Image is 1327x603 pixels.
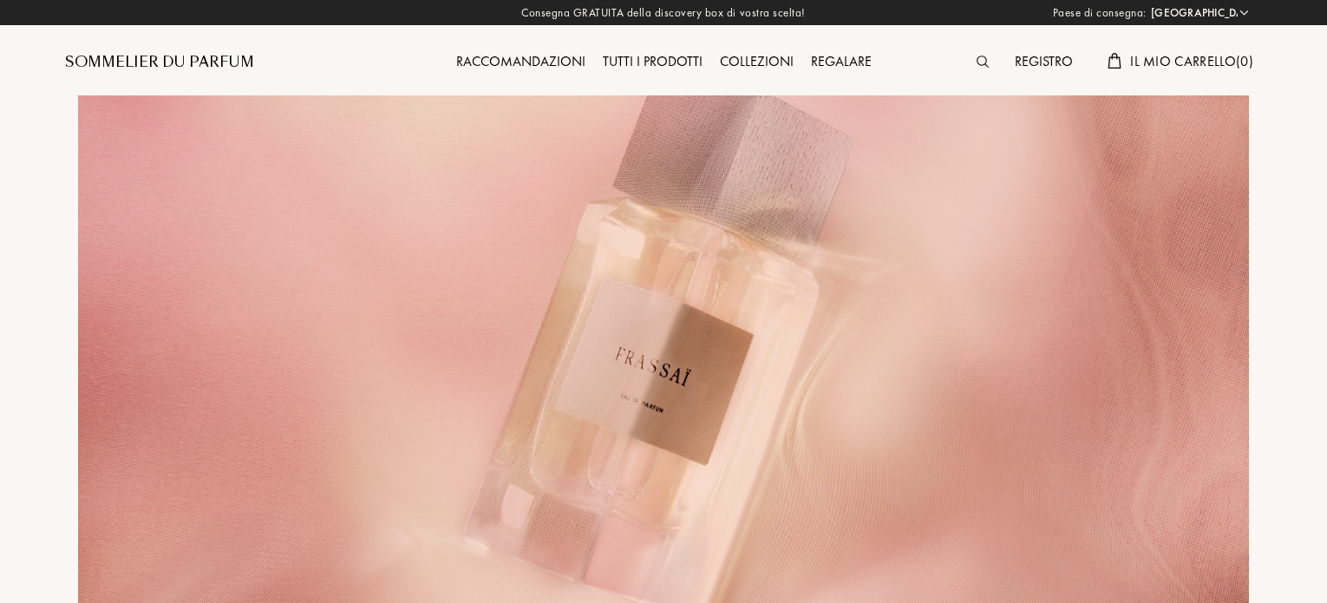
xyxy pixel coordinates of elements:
div: Tutti i prodotti [594,51,711,74]
div: Collezioni [711,51,802,74]
div: Raccomandazioni [448,51,594,74]
span: Il mio carrello ( 0 ) [1130,52,1253,70]
a: Tutti i prodotti [594,52,711,70]
a: Raccomandazioni [448,52,594,70]
div: Regalare [802,51,880,74]
div: Registro [1006,51,1082,74]
img: cart.svg [1108,53,1121,69]
a: Regalare [802,52,880,70]
img: search_icn.svg [977,56,989,68]
a: Registro [1006,52,1082,70]
span: Paese di consegna: [1053,4,1147,22]
a: Collezioni [711,52,802,70]
a: Sommelier du Parfum [65,52,254,73]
